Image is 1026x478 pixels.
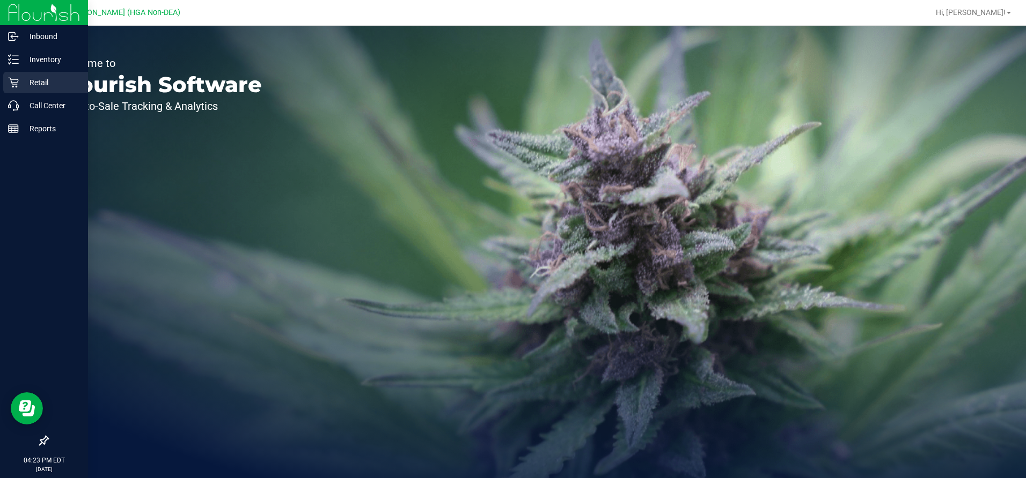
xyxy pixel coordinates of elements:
[19,99,83,112] p: Call Center
[936,8,1006,17] span: Hi, [PERSON_NAME]!
[8,77,19,88] inline-svg: Retail
[19,30,83,43] p: Inbound
[58,58,262,69] p: Welcome to
[19,53,83,66] p: Inventory
[8,54,19,65] inline-svg: Inventory
[5,455,83,465] p: 04:23 PM EDT
[58,74,262,95] p: Flourish Software
[39,8,180,17] span: PSE.27-[PERSON_NAME] (HGA Non-DEA)
[8,31,19,42] inline-svg: Inbound
[19,76,83,89] p: Retail
[11,392,43,424] iframe: Resource center
[19,122,83,135] p: Reports
[58,101,262,111] p: Seed-to-Sale Tracking & Analytics
[5,465,83,473] p: [DATE]
[8,123,19,134] inline-svg: Reports
[8,100,19,111] inline-svg: Call Center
